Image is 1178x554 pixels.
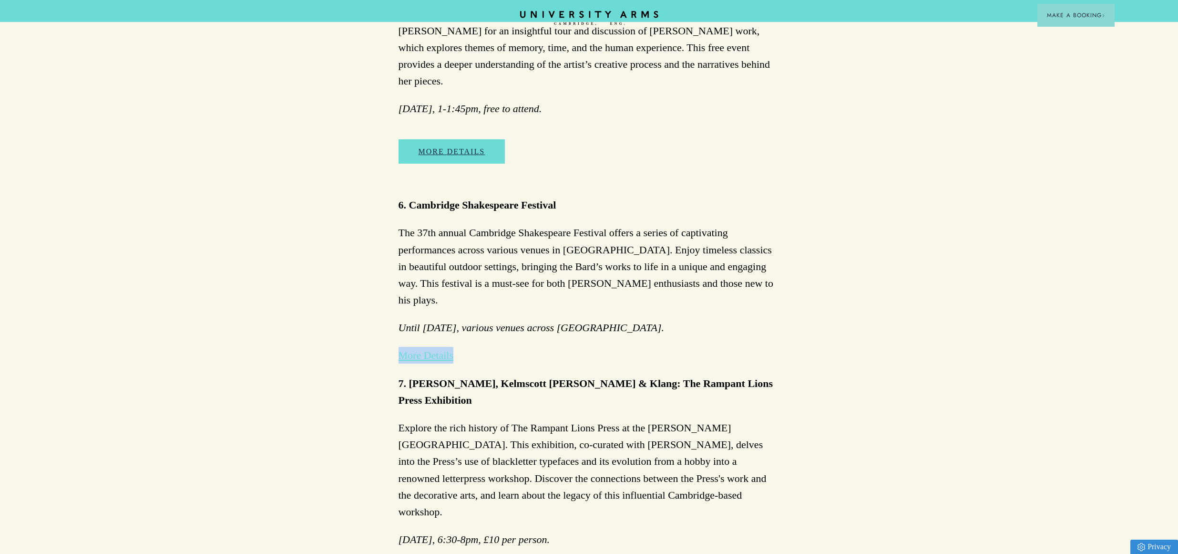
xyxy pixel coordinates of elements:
[399,199,556,211] strong: 6. Cambridge Shakespeare Festival
[399,349,453,361] a: More Details
[1130,540,1178,554] a: Privacy
[399,377,773,406] strong: 7. [PERSON_NAME], Kelmscott [PERSON_NAME] & Klang: The Rampant Lions Press Exhibition
[399,139,505,164] a: More Details
[399,224,780,308] p: The 37th annual Cambridge Shakespeare Festival offers a series of captivating performances across...
[1102,14,1105,17] img: Arrow icon
[1137,543,1145,551] img: Privacy
[399,419,780,520] p: Explore the rich history of The Rampant Lions Press at the [PERSON_NAME][GEOGRAPHIC_DATA]. This e...
[520,11,658,26] a: Home
[399,103,542,115] em: [DATE], 1-1:45pm, free to attend.
[1047,11,1105,20] span: Make a Booking
[399,533,550,545] em: [DATE], 6:30-8pm, £10 per person.
[399,322,665,334] em: Until [DATE], various venues across [GEOGRAPHIC_DATA].
[1037,4,1115,27] button: Make a BookingArrow icon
